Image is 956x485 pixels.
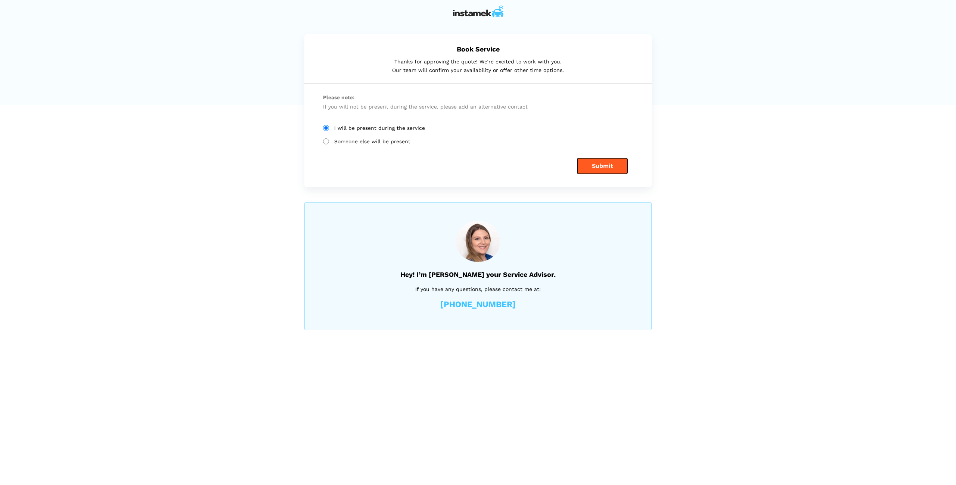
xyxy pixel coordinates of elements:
[323,270,633,278] h5: Hey! I’m [PERSON_NAME] your Service Advisor.
[323,125,329,131] input: I will be present during the service
[323,125,633,131] label: I will be present during the service
[440,300,516,309] a: [PHONE_NUMBER]
[323,138,329,144] input: Someone else will be present
[323,93,633,102] span: Please note:
[323,57,633,74] p: Thanks for approving the quote! We’re excited to work with you. Our team will confirm your availa...
[323,45,633,53] h5: Book Service
[323,93,633,111] p: If you will not be present during the service, please add an alternative contact
[323,285,633,293] p: If you have any questions, please contact me at:
[323,138,633,145] label: Someone else will be present
[577,158,627,174] button: Submit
